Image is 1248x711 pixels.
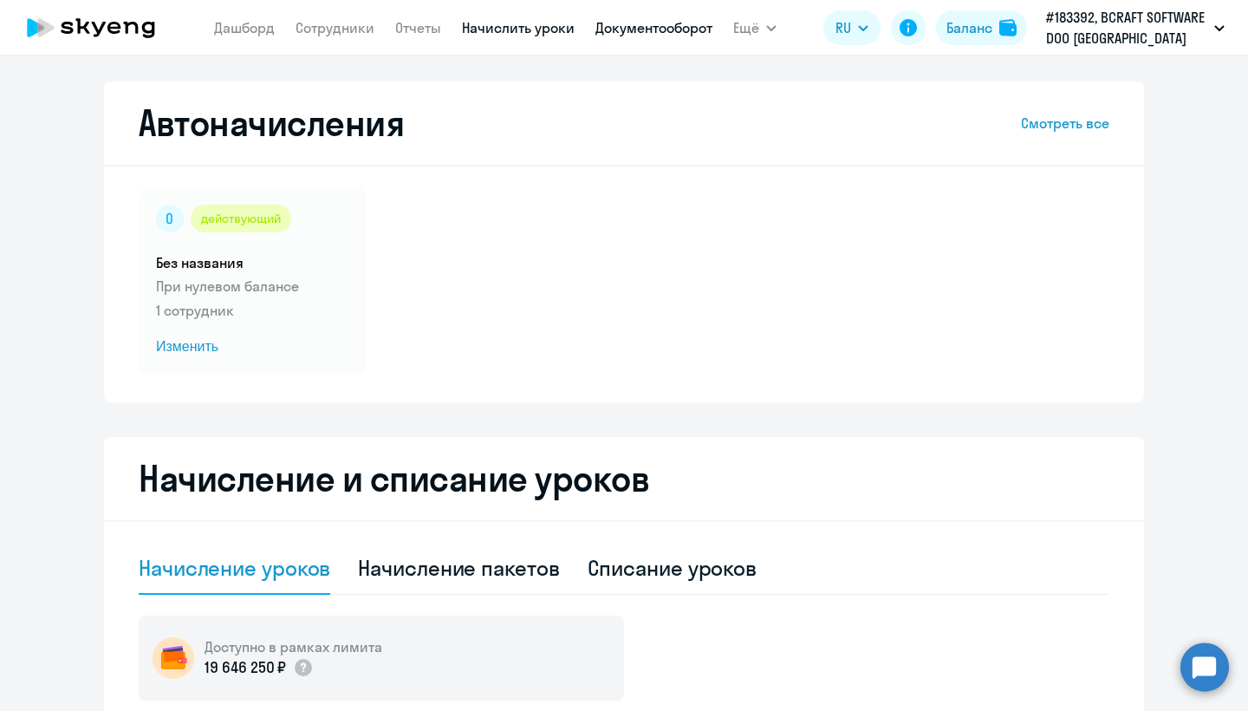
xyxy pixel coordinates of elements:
[733,10,777,45] button: Ещё
[191,205,291,232] div: действующий
[936,10,1027,45] button: Балансbalance
[946,17,992,38] div: Баланс
[205,656,286,679] p: 19 646 250 ₽
[153,637,194,679] img: wallet-circle.png
[205,637,382,656] h5: Доступно в рамках лимита
[1021,113,1109,134] a: Смотреть все
[156,276,348,297] p: При нулевом балансе
[156,300,348,321] p: 1 сотрудник
[156,336,348,357] span: Изменить
[296,19,374,36] a: Сотрудники
[139,554,330,582] div: Начисление уроков
[733,17,759,38] span: Ещё
[823,10,881,45] button: RU
[835,17,851,38] span: RU
[588,554,757,582] div: Списание уроков
[999,19,1017,36] img: balance
[358,554,559,582] div: Начисление пакетов
[1046,7,1207,49] p: #183392, BCRAFT SOFTWARE DOO [GEOGRAPHIC_DATA]
[395,19,441,36] a: Отчеты
[139,458,1109,499] h2: Начисление и списание уроков
[214,19,275,36] a: Дашборд
[595,19,712,36] a: Документооборот
[1037,7,1233,49] button: #183392, BCRAFT SOFTWARE DOO [GEOGRAPHIC_DATA]
[462,19,575,36] a: Начислить уроки
[156,253,348,272] h5: Без названия
[139,102,404,144] h2: Автоначисления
